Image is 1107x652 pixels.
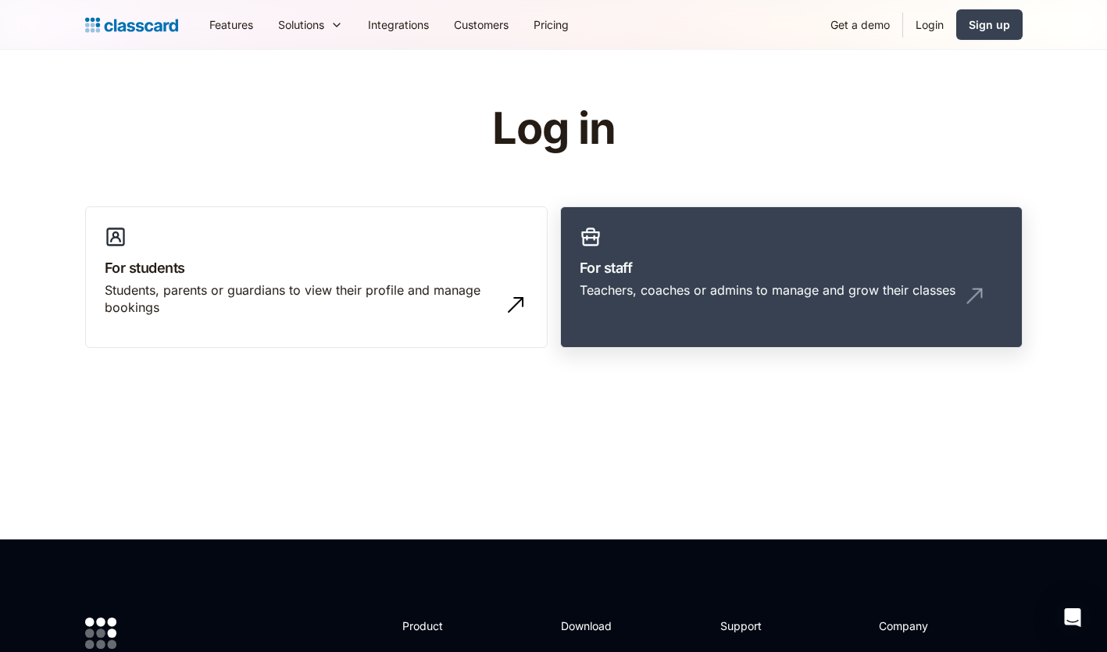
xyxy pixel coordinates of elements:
h2: Download [561,618,625,634]
a: Get a demo [818,7,902,42]
h1: Log in [305,105,802,153]
div: Teachers, coaches or admins to manage and grow their classes [580,281,955,299]
a: Features [197,7,266,42]
div: Open Intercom Messenger [1054,599,1091,636]
a: Sign up [956,9,1023,40]
h2: Company [879,618,983,634]
a: Login [903,7,956,42]
div: Solutions [278,16,324,33]
h2: Product [402,618,486,634]
a: home [85,14,178,36]
h2: Support [720,618,784,634]
div: Sign up [969,16,1010,33]
a: Pricing [521,7,581,42]
h3: For staff [580,257,1003,278]
a: Customers [441,7,521,42]
h3: For students [105,257,528,278]
a: For studentsStudents, parents or guardians to view their profile and manage bookings [85,206,548,349]
a: Integrations [355,7,441,42]
div: Solutions [266,7,355,42]
a: For staffTeachers, coaches or admins to manage and grow their classes [560,206,1023,349]
div: Students, parents or guardians to view their profile and manage bookings [105,281,497,317]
